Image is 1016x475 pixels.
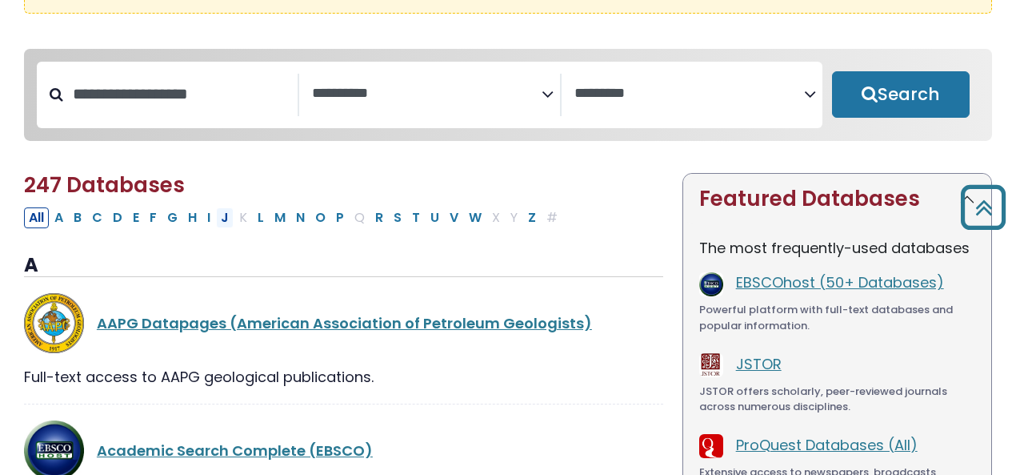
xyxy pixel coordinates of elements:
div: Alpha-list to filter by first letter of database name [24,207,564,227]
button: Filter Results V [445,207,463,228]
a: AAPG Datapages (American Association of Petroleum Geologists) [97,313,592,333]
button: Filter Results A [50,207,68,228]
button: Filter Results D [108,207,127,228]
button: Submit for Search Results [832,71,970,118]
h3: A [24,254,663,278]
button: Filter Results H [183,207,202,228]
div: JSTOR offers scholarly, peer-reviewed journals across numerous disciplines. [699,384,975,415]
button: Filter Results F [145,207,162,228]
button: Filter Results N [291,207,310,228]
p: The most frequently-used databases [699,237,975,259]
div: Powerful platform with full-text databases and popular information. [699,302,975,333]
textarea: Search [574,86,804,103]
button: All [24,207,49,228]
div: Full-text access to AAPG geological publications. [24,366,663,388]
span: 247 Databases [24,171,185,199]
button: Filter Results Z [523,207,541,228]
button: Filter Results U [426,207,444,228]
nav: Search filters [24,49,992,142]
button: Filter Results L [253,207,269,228]
button: Filter Results J [216,207,234,228]
button: Featured Databases [683,174,991,224]
a: ProQuest Databases (All) [736,435,918,455]
a: Back to Top [954,192,1012,222]
a: JSTOR [736,354,782,374]
button: Filter Results I [202,207,215,228]
button: Filter Results S [389,207,406,228]
button: Filter Results M [270,207,290,228]
textarea: Search [312,86,542,103]
button: Filter Results T [407,207,425,228]
button: Filter Results W [464,207,486,228]
button: Filter Results R [370,207,388,228]
a: Academic Search Complete (EBSCO) [97,441,373,461]
button: Filter Results G [162,207,182,228]
button: Filter Results E [128,207,144,228]
button: Filter Results B [69,207,86,228]
button: Filter Results P [331,207,349,228]
button: Filter Results C [87,207,107,228]
input: Search database by title or keyword [63,81,298,107]
a: EBSCOhost (50+ Databases) [736,272,944,292]
button: Filter Results O [310,207,330,228]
